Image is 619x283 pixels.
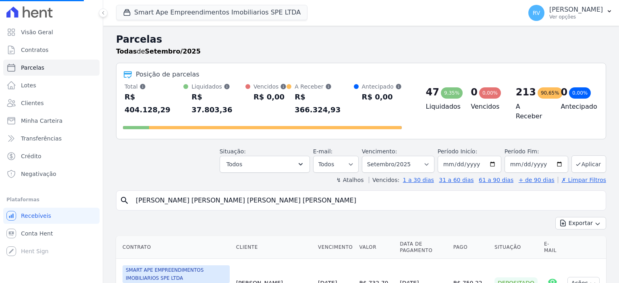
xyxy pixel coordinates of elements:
[519,177,555,183] a: + de 90 dias
[3,60,100,76] a: Parcelas
[533,10,540,16] span: RV
[362,91,402,103] div: R$ 0,00
[516,102,548,121] h4: A Receber
[3,42,100,58] a: Contratos
[116,5,307,20] button: Smart Ape Empreendimentos Imobiliarios SPE LTDA
[558,177,606,183] a: ✗ Limpar Filtros
[439,177,474,183] a: 31 a 60 dias
[21,134,62,143] span: Transferências
[21,229,53,238] span: Conta Hent
[541,236,565,259] th: E-mail
[561,86,567,99] div: 0
[226,159,242,169] span: Todos
[21,81,36,89] span: Lotes
[479,177,513,183] a: 61 a 90 dias
[362,148,397,155] label: Vencimento:
[116,47,201,56] p: de
[549,6,603,14] p: [PERSON_NAME]
[3,130,100,147] a: Transferências
[3,225,100,242] a: Conta Hent
[450,236,491,259] th: Pago
[21,99,44,107] span: Clientes
[3,77,100,93] a: Lotes
[145,48,201,55] strong: Setembro/2025
[21,152,42,160] span: Crédito
[253,91,287,103] div: R$ 0,00
[125,83,183,91] div: Total
[569,87,591,99] div: 0,00%
[315,236,356,259] th: Vencimento
[471,86,478,99] div: 0
[549,14,603,20] p: Ver opções
[295,91,353,116] div: R$ 366.324,93
[538,87,563,99] div: 90,65%
[233,236,315,259] th: Cliente
[571,155,606,173] button: Aplicar
[125,91,183,116] div: R$ 404.128,29
[3,24,100,40] a: Visão Geral
[397,236,450,259] th: Data de Pagamento
[21,46,48,54] span: Contratos
[120,196,129,205] i: search
[491,236,541,259] th: Situação
[426,102,458,112] h4: Liquidados
[116,48,137,55] strong: Todas
[295,83,353,91] div: A Receber
[561,102,593,112] h4: Antecipado
[313,148,333,155] label: E-mail:
[21,64,44,72] span: Parcelas
[362,83,402,91] div: Antecipado
[369,177,399,183] label: Vencidos:
[191,91,245,116] div: R$ 37.803,36
[253,83,287,91] div: Vencidos
[479,87,501,99] div: 0,00%
[356,236,397,259] th: Valor
[505,147,568,156] label: Período Fim:
[336,177,364,183] label: ↯ Atalhos
[116,236,233,259] th: Contrato
[438,148,477,155] label: Período Inicío:
[220,156,310,173] button: Todos
[3,95,100,111] a: Clientes
[21,170,56,178] span: Negativação
[123,265,230,283] span: SMART APE EMPREENDIMENTOS IMOBILIARIOS SPE LTDA
[555,217,606,229] button: Exportar
[136,70,199,79] div: Posição de parcelas
[3,166,100,182] a: Negativação
[191,83,245,91] div: Liquidados
[116,32,606,47] h2: Parcelas
[21,212,51,220] span: Recebíveis
[3,208,100,224] a: Recebíveis
[522,2,619,24] button: RV [PERSON_NAME] Ver opções
[21,117,62,125] span: Minha Carteira
[471,102,503,112] h4: Vencidos
[3,148,100,164] a: Crédito
[220,148,246,155] label: Situação:
[6,195,96,205] div: Plataformas
[516,86,536,99] div: 213
[441,87,463,99] div: 9,35%
[21,28,53,36] span: Visão Geral
[131,192,602,209] input: Buscar por nome do lote ou do cliente
[426,86,439,99] div: 47
[3,113,100,129] a: Minha Carteira
[403,177,434,183] a: 1 a 30 dias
